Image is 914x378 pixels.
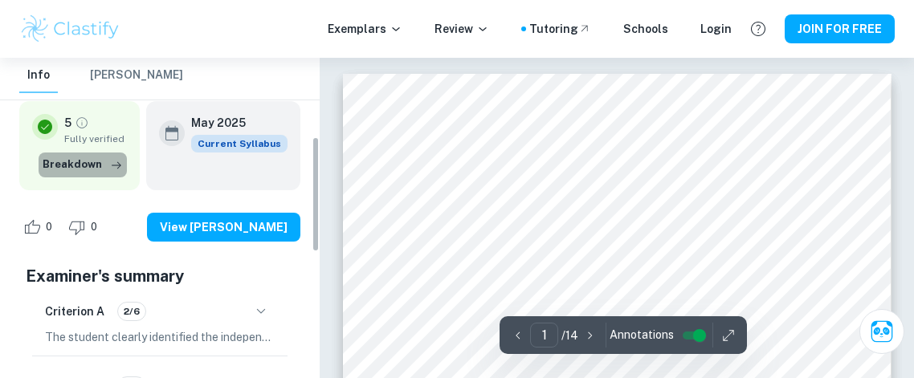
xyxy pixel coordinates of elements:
button: Breakdown [39,152,127,177]
div: This exemplar is based on the current syllabus. Feel free to refer to it for inspiration/ideas wh... [191,135,288,152]
div: Like [19,214,61,240]
span: 0 [37,219,61,235]
span: Fully verified [64,132,127,146]
div: Dislike [64,214,106,240]
a: Grade fully verified [75,116,89,130]
a: Schools [623,20,668,38]
button: Help and Feedback [745,15,772,43]
p: / 14 [561,327,578,344]
button: [PERSON_NAME] [90,58,183,93]
span: 2/6 [118,304,145,319]
img: Clastify logo [19,13,121,45]
span: Annotations [610,327,674,343]
button: Ask Clai [859,309,904,354]
span: 0 [82,219,106,235]
button: JOIN FOR FREE [785,14,895,43]
p: 5 [64,114,71,132]
h5: Examiner's summary [26,264,294,288]
p: The student clearly identified the independent and dependent variables in the research question, ... [45,328,275,346]
button: Info [19,58,58,93]
a: Tutoring [529,20,591,38]
p: Review [435,20,489,38]
a: Login [700,20,732,38]
h6: Criterion A [45,303,104,320]
span: Current Syllabus [191,135,288,152]
p: Exemplars [328,20,402,38]
h6: May 2025 [191,114,275,132]
button: View [PERSON_NAME] [147,213,300,242]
